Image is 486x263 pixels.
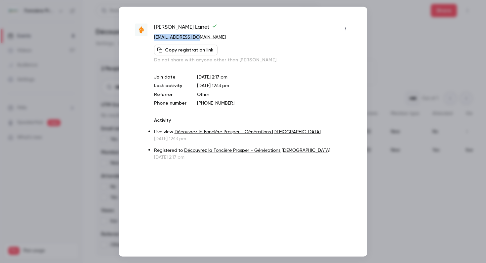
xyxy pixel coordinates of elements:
[154,56,351,63] p: Do not share with anyone other than [PERSON_NAME]
[154,154,351,160] p: [DATE] 2:17 pm
[154,117,351,123] p: Activity
[154,74,186,80] p: Join date
[154,45,218,55] button: Copy registration link
[197,74,351,80] p: [DATE] 2:17 pm
[135,24,147,36] img: linxea.com
[154,35,226,39] a: [EMAIL_ADDRESS][DOMAIN_NAME]
[197,91,351,98] p: Other
[154,147,351,154] p: Registered to
[197,100,351,106] p: [PHONE_NUMBER]
[175,129,321,134] a: Découvrez la Foncière Prosper - Générations [DEMOGRAPHIC_DATA]
[154,82,186,89] p: Last activity
[154,128,351,135] p: Live view
[184,148,330,152] a: Découvrez la Foncière Prosper - Générations [DEMOGRAPHIC_DATA]
[154,100,186,106] p: Phone number
[154,23,217,34] span: [PERSON_NAME] Larret
[197,83,229,88] span: [DATE] 12:13 pm
[154,91,186,98] p: Referrer
[154,135,351,142] p: [DATE] 12:13 pm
